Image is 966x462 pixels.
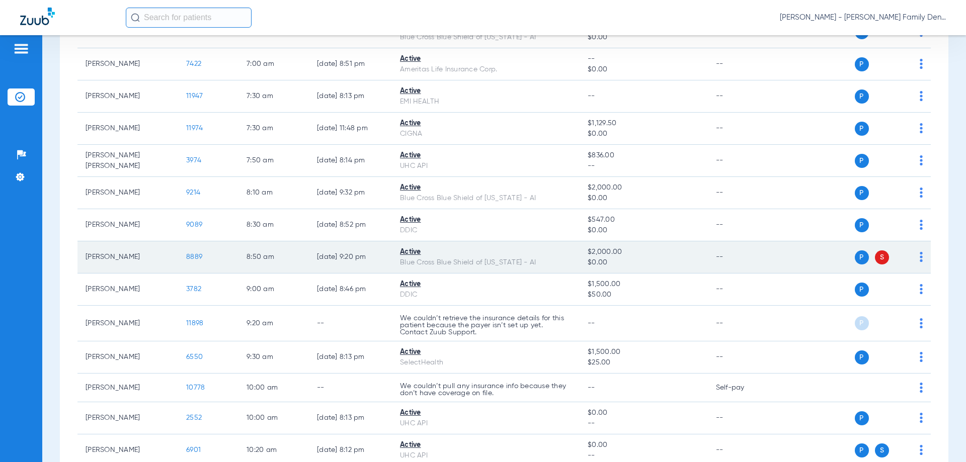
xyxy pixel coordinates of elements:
[920,284,923,294] img: group-dot-blue.svg
[708,209,776,241] td: --
[20,8,55,25] img: Zuub Logo
[588,384,595,391] span: --
[588,32,699,43] span: $0.00
[309,241,392,273] td: [DATE] 9:20 PM
[400,247,572,257] div: Active
[400,64,572,75] div: Ameritas Life Insurance Corp.
[400,182,572,193] div: Active
[400,129,572,139] div: CIGNA
[186,253,202,260] span: 8889
[920,383,923,393] img: group-dot-blue.svg
[309,374,392,402] td: --
[238,241,309,273] td: 8:50 AM
[77,374,178,402] td: [PERSON_NAME]
[400,161,572,171] div: UHC API
[186,125,203,132] span: 11974
[309,273,392,306] td: [DATE] 8:46 PM
[400,279,572,290] div: Active
[238,341,309,374] td: 9:30 AM
[708,402,776,434] td: --
[186,93,203,100] span: 11947
[309,341,392,374] td: [DATE] 8:13 PM
[855,316,869,330] span: P
[708,80,776,113] td: --
[77,80,178,113] td: [PERSON_NAME]
[855,57,869,71] span: P
[238,113,309,145] td: 7:30 AM
[186,320,203,327] span: 11898
[920,252,923,262] img: group-dot-blue.svg
[400,315,572,336] p: We couldn’t retrieve the insurance details for this patient because the payer isn’t set up yet. C...
[588,247,699,257] span: $2,000.00
[708,48,776,80] td: --
[77,145,178,177] td: [PERSON_NAME] [PERSON_NAME]
[920,318,923,328] img: group-dot-blue.svg
[186,414,202,421] span: 2552
[186,384,205,391] span: 10778
[309,402,392,434] td: [DATE] 8:13 PM
[588,150,699,161] span: $836.00
[400,357,572,368] div: SelectHealth
[400,215,572,225] div: Active
[77,306,178,341] td: [PERSON_NAME]
[400,440,572,450] div: Active
[588,347,699,357] span: $1,500.00
[309,80,392,113] td: [DATE] 8:13 PM
[588,225,699,236] span: $0.00
[916,414,966,462] iframe: Chat Widget
[400,450,572,461] div: UHC API
[126,8,252,28] input: Search for patients
[588,257,699,268] span: $0.00
[920,91,923,101] img: group-dot-blue.svg
[400,225,572,236] div: DDIC
[309,177,392,209] td: [DATE] 9:32 PM
[588,320,595,327] span: --
[708,273,776,306] td: --
[588,64,699,75] span: $0.00
[400,150,572,161] div: Active
[400,97,572,107] div: EMI HEALTH
[588,408,699,418] span: $0.00
[708,113,776,145] td: --
[186,189,200,196] span: 9214
[309,48,392,80] td: [DATE] 8:51 PM
[855,218,869,232] span: P
[588,418,699,429] span: --
[920,352,923,362] img: group-dot-blue.svg
[855,89,869,104] span: P
[588,279,699,290] span: $1,500.00
[238,177,309,209] td: 8:10 AM
[400,86,572,97] div: Active
[238,48,309,80] td: 7:00 AM
[920,123,923,133] img: group-dot-blue.svg
[131,13,140,22] img: Search Icon
[238,145,309,177] td: 7:50 AM
[77,209,178,241] td: [PERSON_NAME]
[855,350,869,364] span: P
[708,241,776,273] td: --
[855,411,869,425] span: P
[400,408,572,418] div: Active
[708,145,776,177] td: --
[309,306,392,341] td: --
[708,306,776,341] td: --
[238,80,309,113] td: 7:30 AM
[238,273,309,306] td: 9:00 AM
[77,48,178,80] td: [PERSON_NAME]
[400,118,572,129] div: Active
[186,60,201,67] span: 7422
[309,209,392,241] td: [DATE] 8:52 PM
[400,290,572,300] div: DDIC
[708,374,776,402] td: Self-pay
[77,241,178,273] td: [PERSON_NAME]
[77,402,178,434] td: [PERSON_NAME]
[920,413,923,423] img: group-dot-blue.svg
[920,59,923,69] img: group-dot-blue.svg
[875,250,889,264] span: S
[77,273,178,306] td: [PERSON_NAME]
[855,154,869,168] span: P
[400,54,572,64] div: Active
[238,374,309,402] td: 10:00 AM
[186,157,201,164] span: 3974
